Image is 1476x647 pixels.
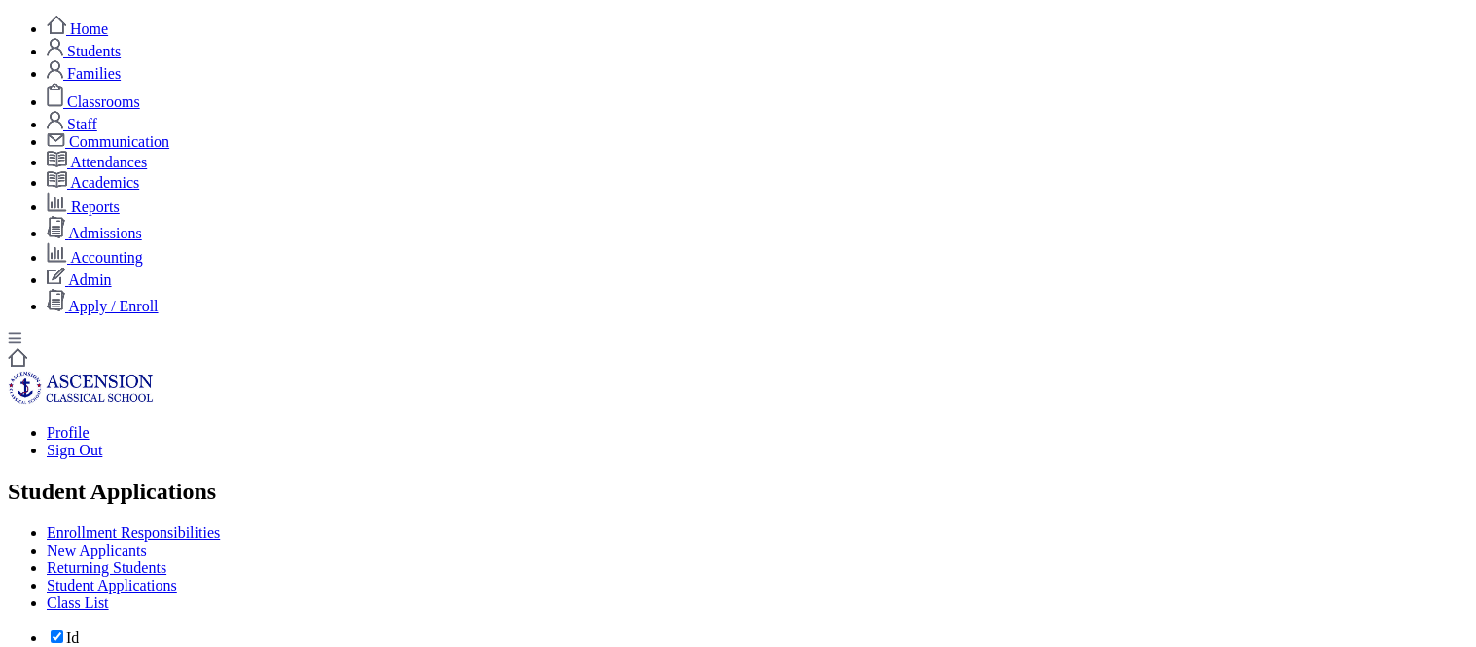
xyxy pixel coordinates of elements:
a: Communication [47,133,169,150]
a: Admin [47,271,112,288]
a: Admissions [47,225,142,241]
label: Id [47,629,79,646]
a: Enrollment Responsibilities [47,524,220,541]
input: Id [51,630,63,643]
a: Home [47,20,108,37]
a: Attendances [47,154,147,170]
a: New Applicants [47,542,147,558]
a: Accounting [47,249,143,266]
a: Classrooms [47,93,140,110]
a: Reports [47,198,120,215]
span: Classrooms [67,93,140,110]
a: Families [47,65,121,82]
span: Academics [70,174,139,191]
span: Attendances [70,154,147,170]
a: Class List [47,594,109,611]
a: Academics [47,174,139,191]
span: Home [70,20,108,37]
span: Admin [68,271,111,288]
span: Communication [69,133,169,150]
span: Admissions [68,225,142,241]
span: Staff [67,116,97,132]
a: Students [47,43,121,59]
a: Sign Out [47,442,102,458]
span: Reports [71,198,120,215]
span: Apply / Enroll [68,298,158,314]
a: Returning Students [47,559,166,576]
span: Students [67,43,121,59]
h2: Student Applications [8,479,1468,505]
a: Apply / Enroll [47,298,159,314]
a: Profile [47,424,90,441]
span: Accounting [70,249,143,266]
a: Staff [47,116,97,132]
a: Student Applications [47,577,177,593]
img: ascension-logo-blue-113fc29133de2fb5813e50b71547a291c5fdb7962bf76d49838a2a14a36269ea.jpg [8,371,154,405]
span: Families [67,65,121,82]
